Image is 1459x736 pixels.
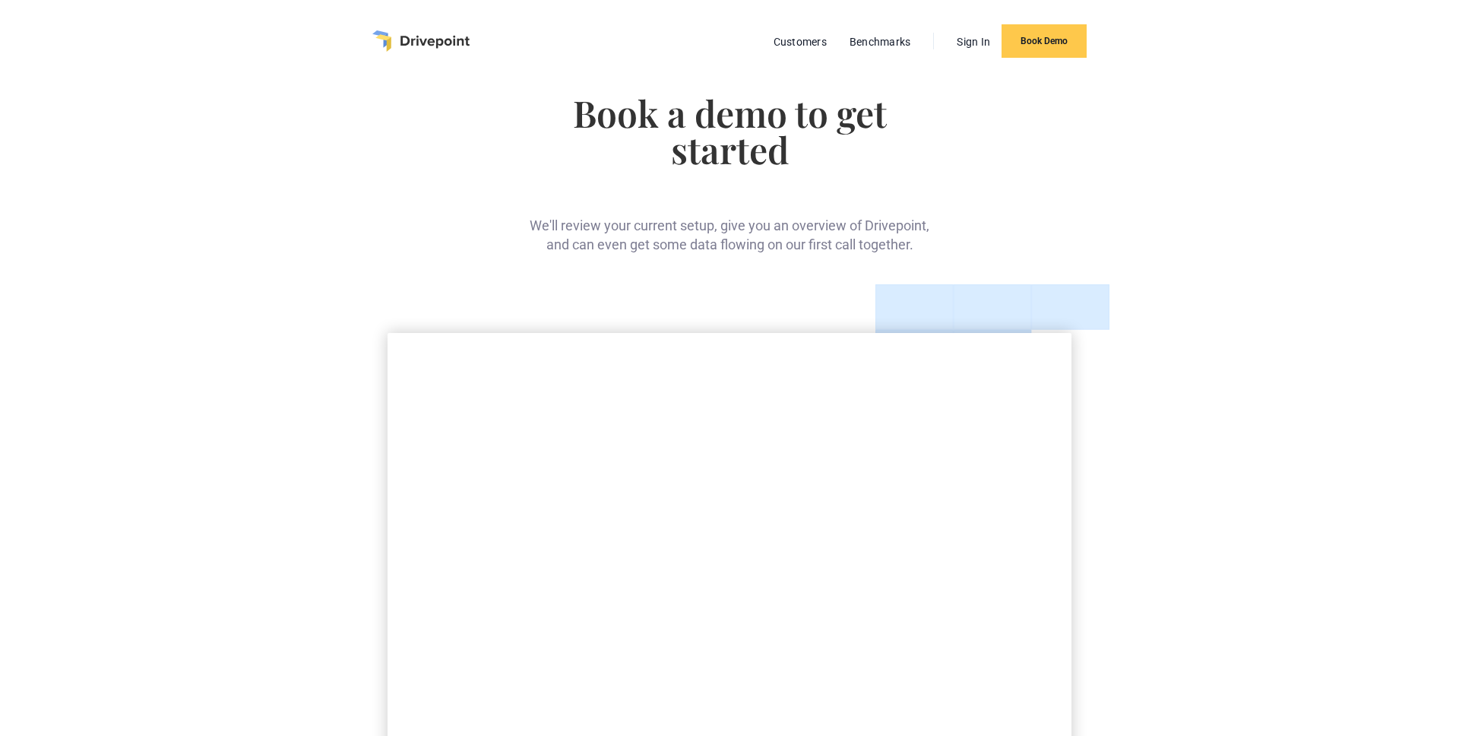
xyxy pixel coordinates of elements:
[766,32,834,52] a: Customers
[526,192,934,254] div: We'll review your current setup, give you an overview of Drivepoint, and can even get some data f...
[526,94,934,167] h1: Book a demo to get started
[1002,24,1087,58] a: Book Demo
[842,32,919,52] a: Benchmarks
[949,32,998,52] a: Sign In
